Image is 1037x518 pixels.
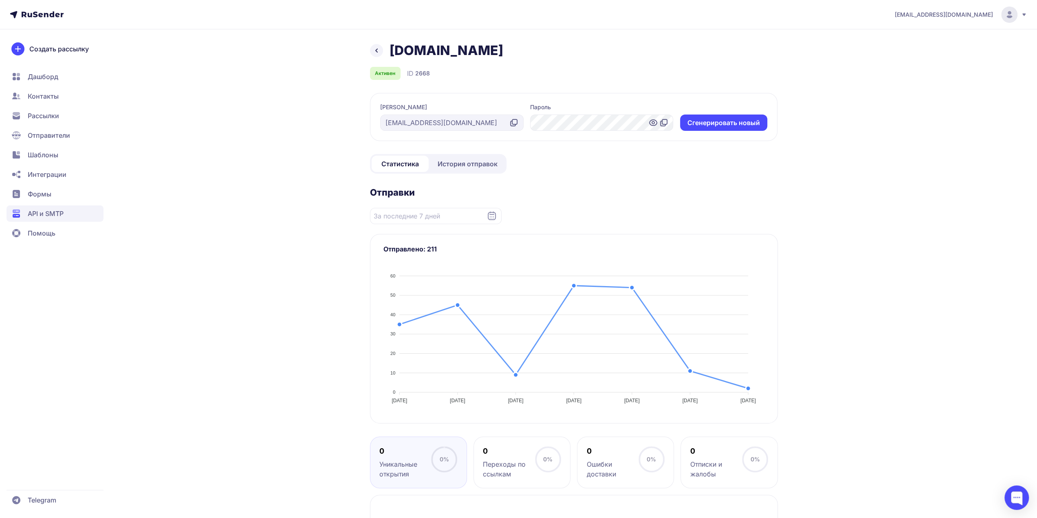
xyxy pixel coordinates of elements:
div: Уникальные открытия [379,459,431,479]
div: Отписки и жалобы [690,459,742,479]
div: ID [407,68,430,78]
span: Активен [375,70,395,77]
span: Дашборд [28,72,58,82]
span: Интеграции [28,170,66,179]
span: Контакты [28,91,59,101]
tspan: 10 [390,370,395,375]
span: 0% [751,456,760,463]
tspan: [DATE] [392,397,407,403]
span: Помощь [28,228,55,238]
tspan: [DATE] [624,397,639,403]
span: API и SMTP [28,209,64,218]
span: 0% [647,456,656,463]
tspan: [DATE] [682,397,698,403]
tspan: [DATE] [740,397,756,403]
a: Telegram [7,492,103,508]
div: 0 [690,446,742,456]
div: 0 [483,446,535,456]
a: История отправок [430,156,505,172]
a: Статистика [372,156,429,172]
div: Ошибки доставки [587,459,638,479]
h3: Отправлено: 211 [383,244,764,254]
button: Cгенерировать новый [680,115,767,131]
label: [PERSON_NAME] [380,103,427,111]
tspan: 60 [390,273,395,278]
div: 0 [379,446,431,456]
span: Формы [28,189,51,199]
tspan: 40 [390,312,395,317]
h2: Отправки [370,187,778,198]
span: История отправок [438,159,498,169]
span: Статистика [381,159,419,169]
span: 2668 [415,69,430,77]
tspan: [DATE] [566,397,581,403]
span: 0% [543,456,553,463]
tspan: 30 [390,331,395,336]
tspan: 20 [390,351,395,356]
span: Telegram [28,495,56,505]
h1: [DOMAIN_NAME] [390,42,503,59]
span: Создать рассылку [29,44,89,54]
span: [EMAIL_ADDRESS][DOMAIN_NAME] [895,11,993,19]
div: Переходы по ссылкам [483,459,535,479]
tspan: 50 [390,293,395,298]
span: Шаблоны [28,150,58,160]
tspan: 0 [393,390,395,395]
label: Пароль [530,103,551,111]
tspan: [DATE] [508,397,523,403]
tspan: [DATE] [449,397,465,403]
span: Рассылки [28,111,59,121]
span: Отправители [28,130,70,140]
input: Datepicker input [370,208,502,224]
div: 0 [587,446,638,456]
span: 0% [440,456,449,463]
